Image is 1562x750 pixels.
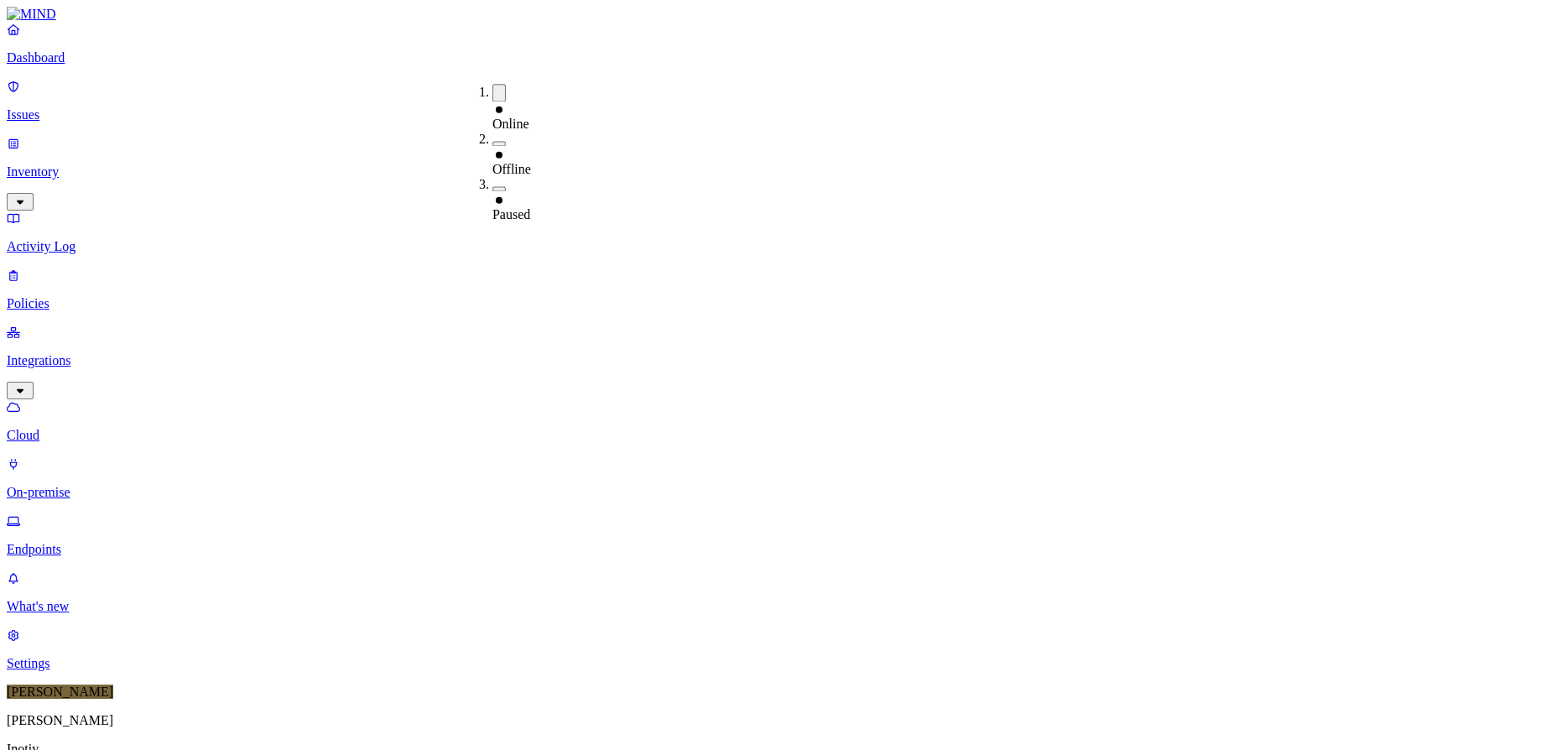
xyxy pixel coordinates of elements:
p: Cloud [7,428,1555,443]
p: Policies [7,296,1555,311]
a: On-premise [7,456,1555,500]
a: What's new [7,570,1555,614]
a: Dashboard [7,22,1555,65]
p: Inventory [7,164,1555,180]
p: Integrations [7,353,1555,368]
p: On-premise [7,485,1555,500]
p: Endpoints [7,542,1555,557]
a: Policies [7,268,1555,311]
span: [PERSON_NAME] [7,685,113,699]
a: Integrations [7,325,1555,397]
a: Inventory [7,136,1555,208]
a: Settings [7,628,1555,671]
p: [PERSON_NAME] [7,713,1555,728]
p: Activity Log [7,239,1555,254]
img: MIND [7,7,56,22]
a: Activity Log [7,211,1555,254]
a: Endpoints [7,513,1555,557]
a: MIND [7,7,1555,22]
p: What's new [7,599,1555,614]
p: Issues [7,107,1555,122]
p: Dashboard [7,50,1555,65]
a: Issues [7,79,1555,122]
a: Cloud [7,399,1555,443]
p: Settings [7,656,1555,671]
